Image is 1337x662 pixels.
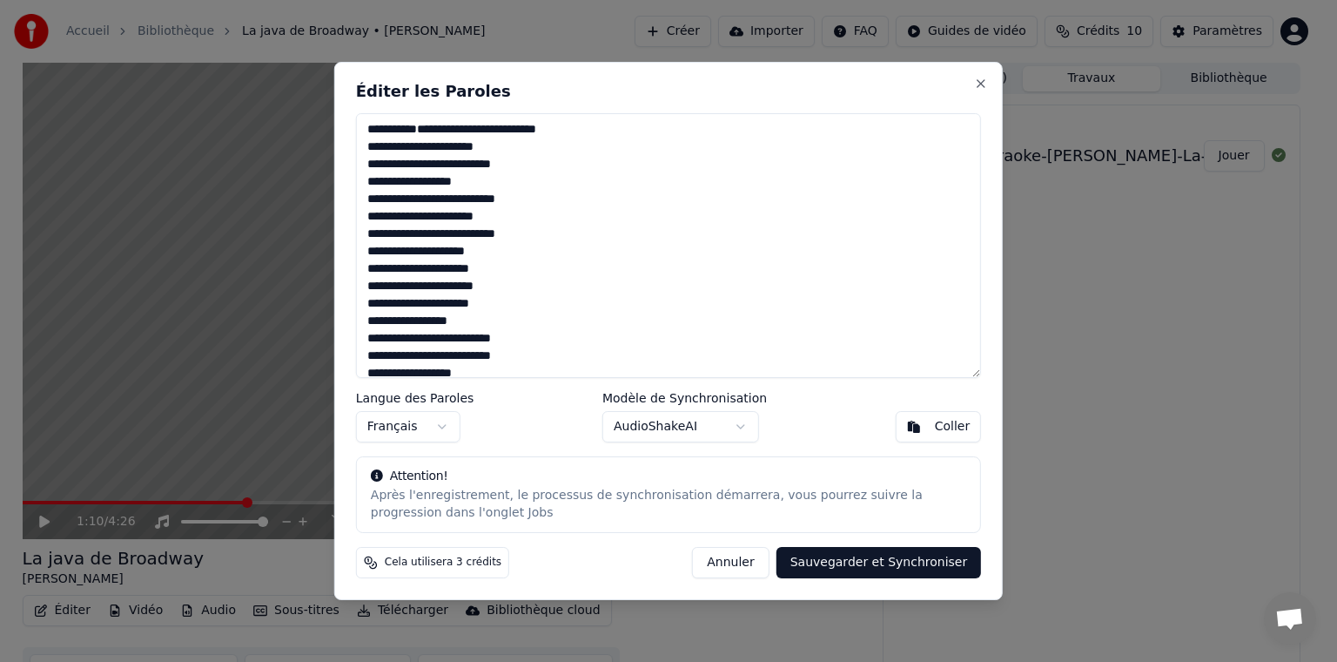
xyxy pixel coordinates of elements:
button: Sauvegarder et Synchroniser [776,547,982,578]
div: Après l'enregistrement, le processus de synchronisation démarrera, vous pourrez suivre la progres... [371,487,966,522]
label: Modèle de Synchronisation [602,392,767,404]
div: Attention! [371,468,966,485]
button: Coller [896,411,982,442]
span: Cela utilisera 3 crédits [385,556,501,570]
button: Annuler [692,547,769,578]
div: Coller [935,418,971,436]
label: Langue des Paroles [356,392,474,404]
h2: Éditer les Paroles [356,84,981,99]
